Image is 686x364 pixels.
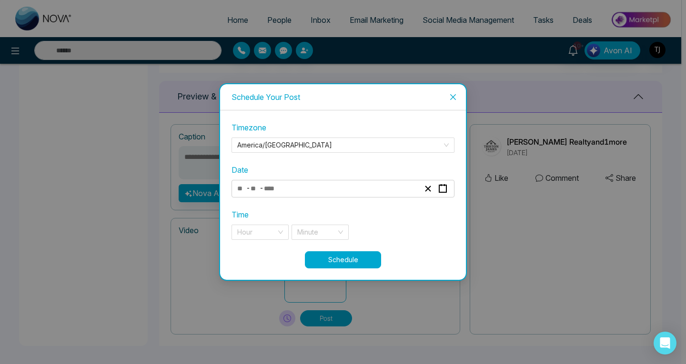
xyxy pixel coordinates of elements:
[232,92,454,102] div: Schedule Your Post
[440,84,466,110] button: Close
[654,332,676,354] div: Open Intercom Messenger
[237,138,449,152] span: America/Toronto
[246,182,250,194] span: -
[449,93,457,101] span: close
[260,182,263,194] span: -
[232,209,249,221] label: Time
[232,122,454,134] label: Timezone
[305,251,381,268] button: Schedule
[232,164,454,176] label: Date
